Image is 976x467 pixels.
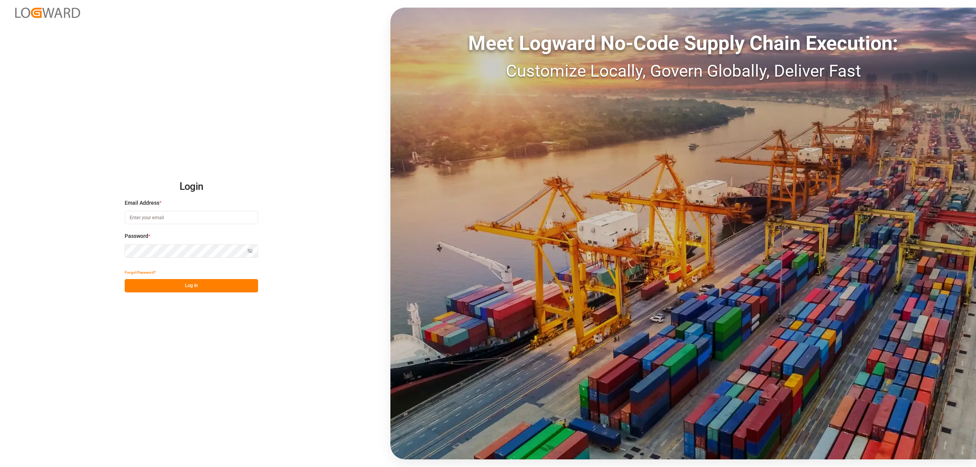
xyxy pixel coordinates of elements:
img: Logward_new_orange.png [15,8,80,18]
div: Customize Locally, Govern Globally, Deliver Fast [390,58,976,83]
button: Log In [125,279,258,292]
h2: Login [125,175,258,199]
button: Forgot Password? [125,266,156,279]
div: Meet Logward No-Code Supply Chain Execution: [390,29,976,58]
input: Enter your email [125,211,258,224]
span: Email Address [125,199,159,207]
span: Password [125,232,148,240]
